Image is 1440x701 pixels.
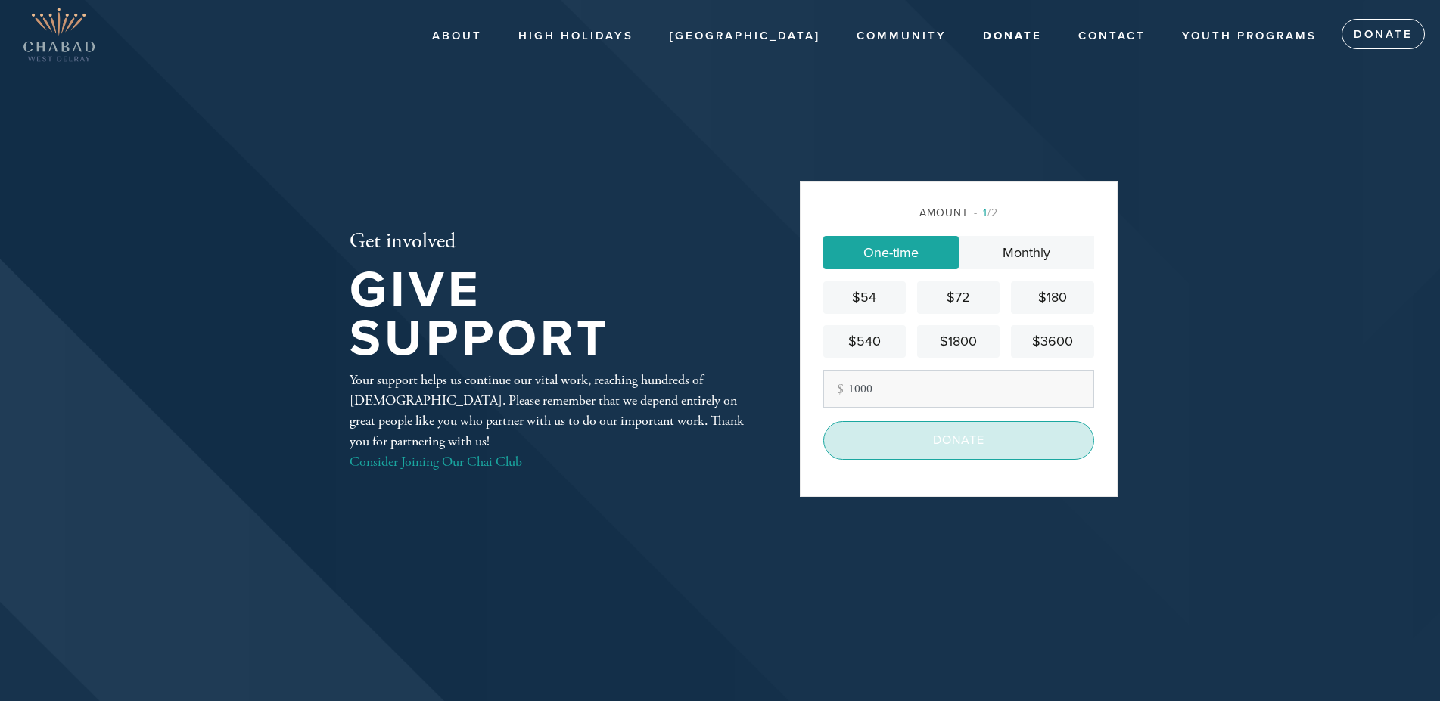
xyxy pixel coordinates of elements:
a: Donate [1342,19,1425,49]
a: [GEOGRAPHIC_DATA] [658,22,832,51]
a: Community [845,22,958,51]
a: One-time [823,236,959,269]
a: $54 [823,281,906,314]
a: $540 [823,325,906,358]
a: $1800 [917,325,1000,358]
a: $72 [917,281,1000,314]
div: $1800 [923,331,994,352]
div: $3600 [1017,331,1087,352]
input: Other amount [823,370,1094,408]
div: $180 [1017,287,1087,308]
img: Copy%20of%20West_Delray_Logo.png [23,8,95,62]
input: Donate [823,421,1094,459]
div: $72 [923,287,994,308]
a: Donate [972,22,1053,51]
span: 1 [983,206,987,219]
a: High Holidays [507,22,645,51]
a: Monthly [959,236,1094,269]
div: Amount [823,205,1094,221]
a: Contact [1067,22,1157,51]
span: /2 [974,206,998,219]
a: Youth Programs [1171,22,1328,51]
a: $180 [1011,281,1093,314]
a: Consider Joining Our Chai Club [350,453,522,470]
a: $3600 [1011,325,1093,358]
div: Your support helps us continue our vital work, reaching hundreds of [DEMOGRAPHIC_DATA]. Please re... [350,370,751,472]
h1: Give Support [350,266,751,364]
div: $54 [829,287,900,308]
a: About [421,22,493,51]
h2: Get involved [350,229,751,255]
div: $540 [829,331,900,352]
